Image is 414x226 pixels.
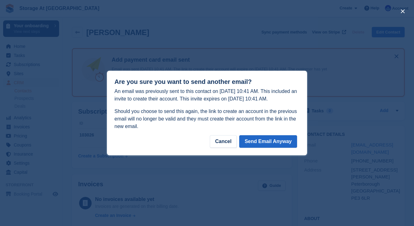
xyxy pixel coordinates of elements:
[114,88,300,103] p: An email was previously sent to this contact on [DATE] 10:41 AM. This included an invite to creat...
[398,6,408,16] button: close
[114,108,300,130] p: Should you choose to send this again, the link to create an account in the previous email will no...
[210,135,237,148] div: Cancel
[114,78,300,85] h1: Are you sure you want to send another email?
[239,135,297,148] button: Send Email Anyway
